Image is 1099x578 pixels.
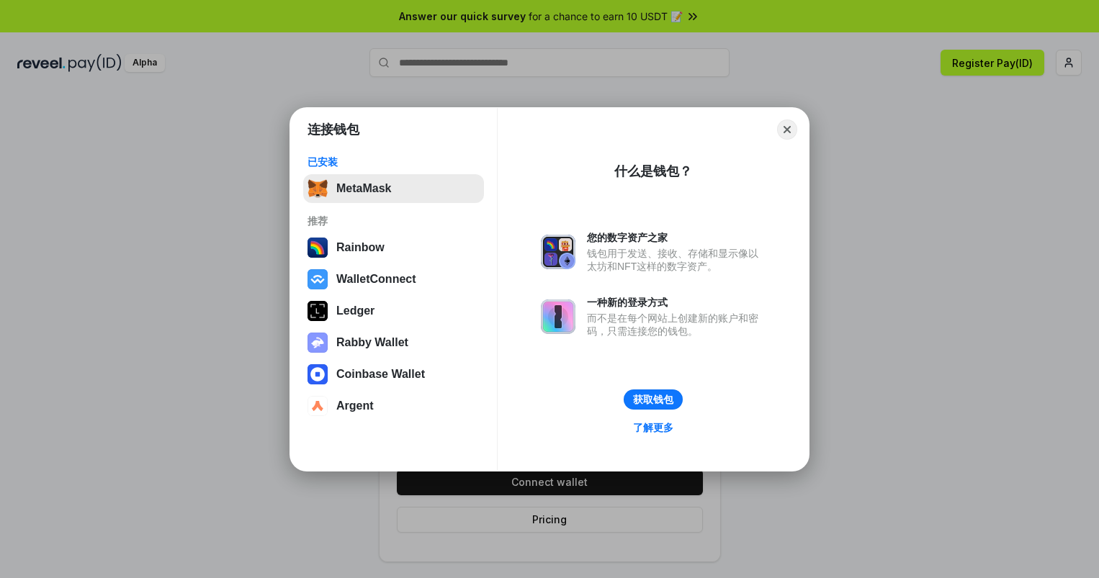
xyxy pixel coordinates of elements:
button: WalletConnect [303,265,484,294]
div: 钱包用于发送、接收、存储和显示像以太坊和NFT这样的数字资产。 [587,247,766,273]
div: Ledger [336,304,374,317]
img: svg+xml,%3Csvg%20xmlns%3D%22http%3A%2F%2Fwww.w3.org%2F2000%2Fsvg%22%20fill%3D%22none%22%20viewBox... [308,333,328,353]
div: 推荐 [308,215,480,227]
img: svg+xml,%3Csvg%20fill%3D%22none%22%20height%3D%2233%22%20viewBox%3D%220%200%2035%2033%22%20width%... [308,179,328,199]
button: Rabby Wallet [303,328,484,357]
img: svg+xml,%3Csvg%20xmlns%3D%22http%3A%2F%2Fwww.w3.org%2F2000%2Fsvg%22%20width%3D%2228%22%20height%3... [308,301,328,321]
button: 获取钱包 [624,389,683,410]
div: Coinbase Wallet [336,368,425,381]
button: MetaMask [303,174,484,203]
button: Close [777,119,797,140]
img: svg+xml,%3Csvg%20width%3D%2228%22%20height%3D%2228%22%20viewBox%3D%220%200%2028%2028%22%20fill%3D... [308,364,328,384]
div: 了解更多 [633,421,673,434]
button: Ledger [303,297,484,325]
a: 了解更多 [624,418,682,437]
img: svg+xml,%3Csvg%20xmlns%3D%22http%3A%2F%2Fwww.w3.org%2F2000%2Fsvg%22%20fill%3D%22none%22%20viewBox... [541,299,575,334]
div: Argent [336,399,374,412]
div: MetaMask [336,182,391,195]
button: Argent [303,392,484,420]
div: 获取钱包 [633,393,673,406]
div: WalletConnect [336,273,416,286]
div: 一种新的登录方式 [587,296,766,309]
img: svg+xml,%3Csvg%20width%3D%2228%22%20height%3D%2228%22%20viewBox%3D%220%200%2028%2028%22%20fill%3D... [308,396,328,416]
div: 已安装 [308,155,480,168]
div: 而不是在每个网站上创建新的账户和密码，只需连接您的钱包。 [587,312,766,338]
button: Coinbase Wallet [303,360,484,389]
div: 什么是钱包？ [614,163,692,180]
img: svg+xml,%3Csvg%20width%3D%2228%22%20height%3D%2228%22%20viewBox%3D%220%200%2028%2028%22%20fill%3D... [308,269,328,289]
h1: 连接钱包 [308,121,359,138]
button: Rainbow [303,233,484,262]
div: Rainbow [336,241,385,254]
div: 您的数字资产之家 [587,231,766,244]
div: Rabby Wallet [336,336,408,349]
img: svg+xml,%3Csvg%20width%3D%22120%22%20height%3D%22120%22%20viewBox%3D%220%200%20120%20120%22%20fil... [308,238,328,258]
img: svg+xml,%3Csvg%20xmlns%3D%22http%3A%2F%2Fwww.w3.org%2F2000%2Fsvg%22%20fill%3D%22none%22%20viewBox... [541,235,575,269]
